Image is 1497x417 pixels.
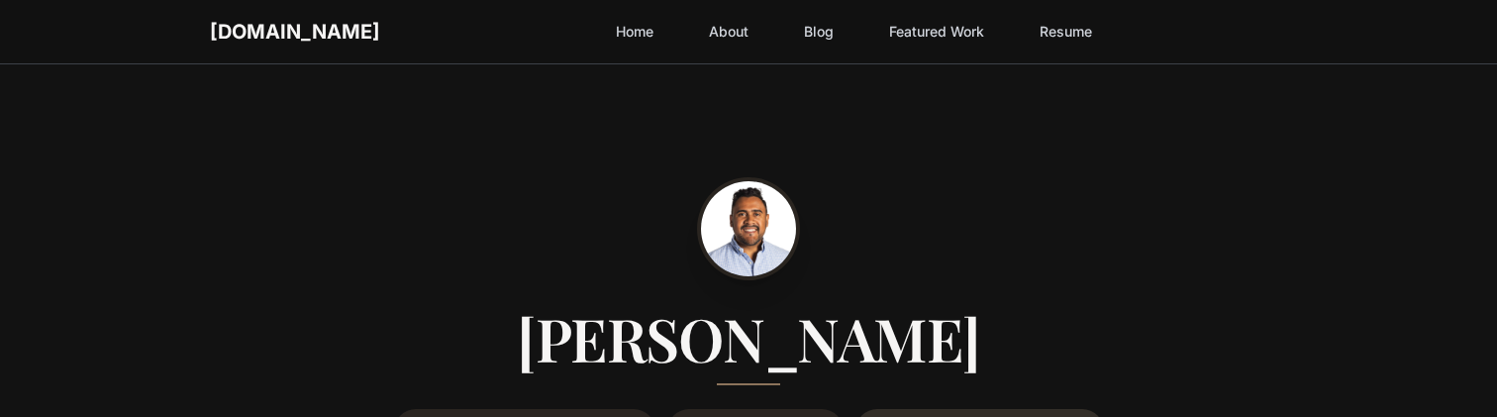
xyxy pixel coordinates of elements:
[210,20,380,44] a: [DOMAIN_NAME]
[604,14,665,50] a: Home
[210,308,1287,367] h1: [PERSON_NAME]
[1028,14,1104,50] a: Resume
[877,14,996,50] a: Featured Work
[792,14,846,50] a: Blog
[701,181,796,276] img: Sergio Cruz
[697,14,760,50] a: About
